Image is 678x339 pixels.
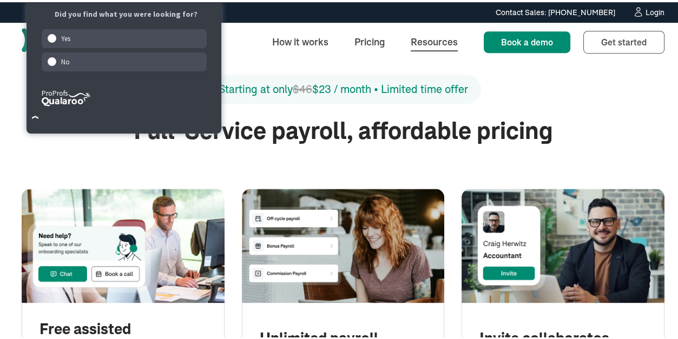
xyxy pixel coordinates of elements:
[601,35,647,45] span: Get started
[633,4,664,16] a: Login
[293,80,312,94] span: $46
[42,99,90,107] a: ProProfs
[219,79,468,95] div: Starting at only $23 / month • Limited time offer
[496,5,615,16] div: Contact Sales: [PHONE_NUMBER]
[501,35,553,45] span: Book a demo
[42,87,68,96] tspan: ProProfs
[40,7,212,18] div: Did you find what you were looking for?
[402,28,466,51] a: Resources
[646,6,664,14] div: Login
[22,26,134,54] a: home
[27,107,44,124] button: Close Survey
[484,29,570,51] a: Book a demo
[583,29,664,51] a: Get started
[264,28,337,51] a: How it works
[346,28,393,51] a: Pricing
[22,115,664,143] h2: Full-Service payroll, affordable pricing
[42,27,207,46] div: Yes
[42,50,207,69] div: No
